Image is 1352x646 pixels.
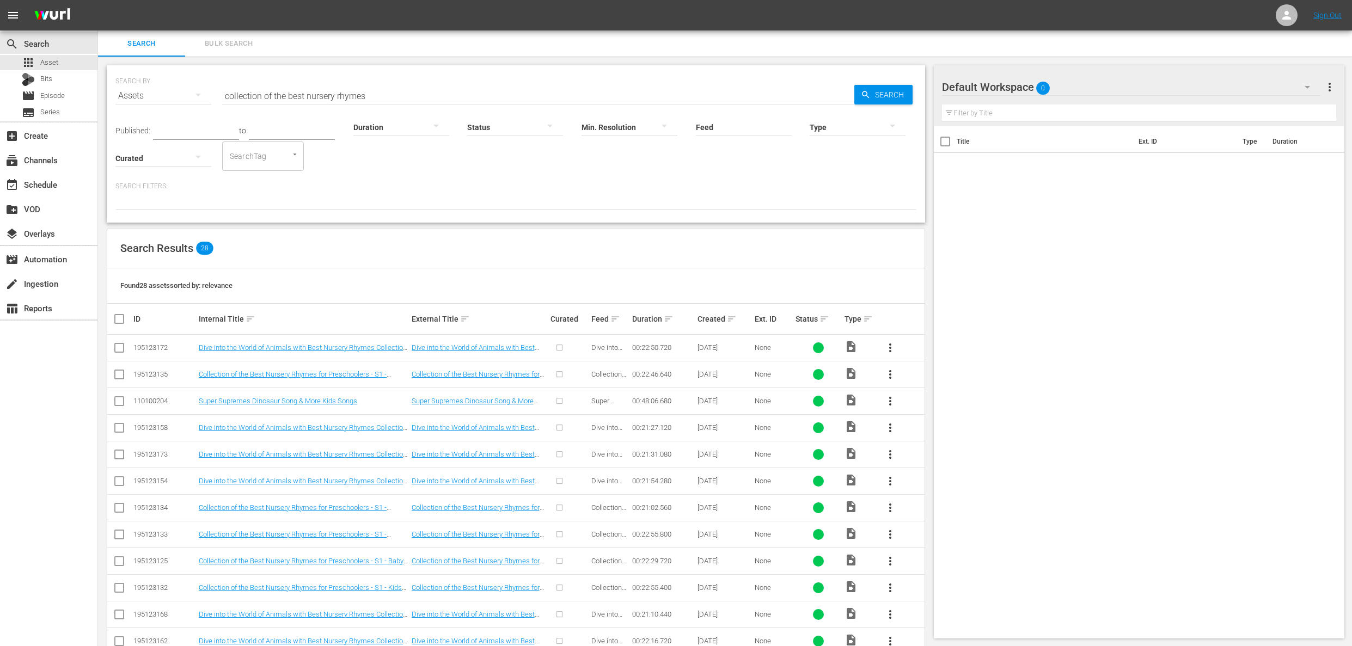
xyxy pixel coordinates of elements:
div: Duration [632,312,694,325]
span: Video [845,527,858,540]
button: more_vert [877,575,903,601]
div: 00:21:31.080 [632,450,694,458]
div: [DATE] [698,530,751,538]
a: Dive into the World of Animals with Best Nursery Rhymes Collection - Popular Nursery Rhymes Colle... [412,343,539,368]
div: 00:21:02.560 [632,503,694,512]
div: [DATE] [698,370,751,378]
span: Video [845,367,858,380]
span: Search Results [120,242,193,255]
span: Automation [5,253,19,266]
div: Curated [550,315,588,323]
div: 00:21:54.280 [632,477,694,485]
span: more_vert [884,528,897,541]
a: Collection of the Best Nursery Rhymes for Preschoolers - S1 - Baby Shark and Nursery Rhymes for T... [199,557,408,573]
div: 110100204 [133,397,195,405]
span: Search [5,38,19,51]
span: sort [863,314,873,324]
div: None [755,450,792,458]
a: Super Supremes Dinosaur Song & More Kids Songs [199,397,357,405]
div: ID [133,315,195,323]
span: Search [105,38,179,50]
button: Open [290,149,300,159]
div: Type [845,312,874,325]
th: Title [957,126,1132,157]
span: Series [40,107,60,118]
a: Dive into the World of Animals with Best Nursery Rhymes Collection - Children Nursery Rhymes by F... [412,477,539,501]
span: Create [5,130,19,143]
a: Dive into the World of Animals with Best Nursery Rhymes Collection - S1 - Learn ABC, Shapes, Colo... [199,610,407,635]
span: Video [845,420,858,433]
span: Dive into the World of Animals with Best Nursery Rhymes Collection [591,423,628,481]
a: Collection of the Best Nursery Rhymes for Preschoolers - Kids Songs and Animated Nursery Rhymes [412,583,544,608]
button: more_vert [877,495,903,521]
span: Reports [5,302,19,315]
button: more_vert [877,415,903,441]
a: Dive into the World of Animals with Best Nursery Rhymes Collection - Top Nursery Rhymes for Kids [412,450,539,475]
span: Overlays [5,227,19,241]
div: 00:21:27.120 [632,423,694,432]
span: more_vert [884,581,897,594]
div: 195123172 [133,343,195,352]
div: [DATE] [698,503,751,512]
span: Episode [40,90,65,101]
div: None [755,423,792,432]
a: Dive into the World of Animals with Best Nursery Rhymes Collection - S1 - Popular Nursery Rhymes ... [199,343,407,360]
div: Internal Title [199,312,408,325]
a: Collection of the Best Nursery Rhymes for Preschoolers - S1 - Nursery Rhymes and Learning Videos ... [199,530,391,546]
span: Dive into the World of Animals with Best Nursery Rhymes Collection [591,343,628,401]
span: more_vert [884,608,897,621]
div: [DATE] [698,397,751,405]
div: 00:22:55.800 [632,530,694,538]
span: Series [22,106,35,119]
img: ans4CAIJ8jUAAAAAAAAAAAAAAAAAAAAAAAAgQb4GAAAAAAAAAAAAAAAAAAAAAAAAJMjXAAAAAAAAAAAAAAAAAAAAAAAAgAT5G... [26,3,78,28]
span: Channels [5,154,19,167]
span: more_vert [884,448,897,461]
span: VOD [5,203,19,216]
div: None [755,397,792,405]
div: 00:22:46.640 [632,370,694,378]
span: Video [845,393,858,407]
span: Dive into the World of Animals with Best Nursery Rhymes Collection [591,477,628,534]
a: Collection of the Best Nursery Rhymes for Preschoolers - Preschool Nursery Rhyme Collection [412,370,544,395]
div: [DATE] [698,343,751,352]
div: [DATE] [698,557,751,565]
span: Asset [40,57,58,68]
span: Search [871,85,913,104]
button: Search [854,85,913,104]
span: 28 [196,242,213,255]
div: 00:22:16.720 [632,637,694,645]
span: more_vert [884,475,897,488]
span: 0 [1036,77,1050,100]
span: more_vert [884,341,897,354]
span: more_vert [1323,81,1336,94]
div: None [755,637,792,645]
span: Asset [22,56,35,69]
a: Dive into the World of Animals with Best Nursery Rhymes Collection - S1 - Finger Family Nursery R... [199,423,407,440]
div: 195123134 [133,503,195,512]
div: 00:22:50.720 [632,343,694,352]
button: more_vert [877,441,903,467]
span: Video [845,607,858,620]
button: more_vert [1323,74,1336,100]
span: more_vert [884,555,897,568]
div: Default Workspace [942,72,1320,102]
div: None [755,343,792,352]
span: Ingestion [5,278,19,291]
div: [DATE] [698,637,751,645]
div: [DATE] [698,583,751,592]
span: Dive into the World of Animals with Best Nursery Rhymes Collection [591,450,628,507]
a: Dive into the World of Animals with Best Nursery Rhymes Collection - S1 - Children Nursery Rhymes... [199,477,407,493]
span: more_vert [884,368,897,381]
th: Type [1236,126,1266,157]
button: more_vert [877,601,903,627]
div: 00:48:06.680 [632,397,694,405]
span: Published: [115,126,150,135]
a: Dive into the World of Animals with Best Nursery Rhymes Collection - Learn ABC, Shapes, Colors, N... [412,610,539,643]
div: 195123154 [133,477,195,485]
a: Collection of the Best Nursery Rhymes for Preschoolers - S1 - Popular Nursery Rhymes for Babies [199,503,391,520]
span: Video [845,500,858,513]
div: None [755,557,792,565]
div: Feed [591,312,629,325]
div: 00:22:55.400 [632,583,694,592]
div: None [755,503,792,512]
